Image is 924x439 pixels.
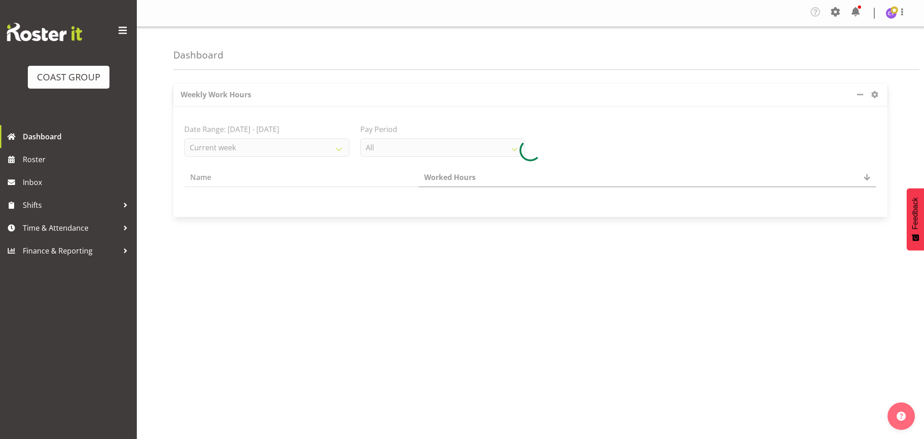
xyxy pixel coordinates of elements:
[907,188,924,250] button: Feedback - Show survey
[23,175,132,189] span: Inbox
[886,8,897,19] img: chanel-toleafoa1187.jpg
[37,70,100,84] div: COAST GROUP
[897,412,906,421] img: help-xxl-2.png
[23,221,119,235] span: Time & Attendance
[911,197,919,229] span: Feedback
[23,244,119,258] span: Finance & Reporting
[7,23,82,41] img: Rosterit website logo
[173,50,223,60] h4: Dashboard
[23,198,119,212] span: Shifts
[23,130,132,143] span: Dashboard
[23,153,132,166] span: Roster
